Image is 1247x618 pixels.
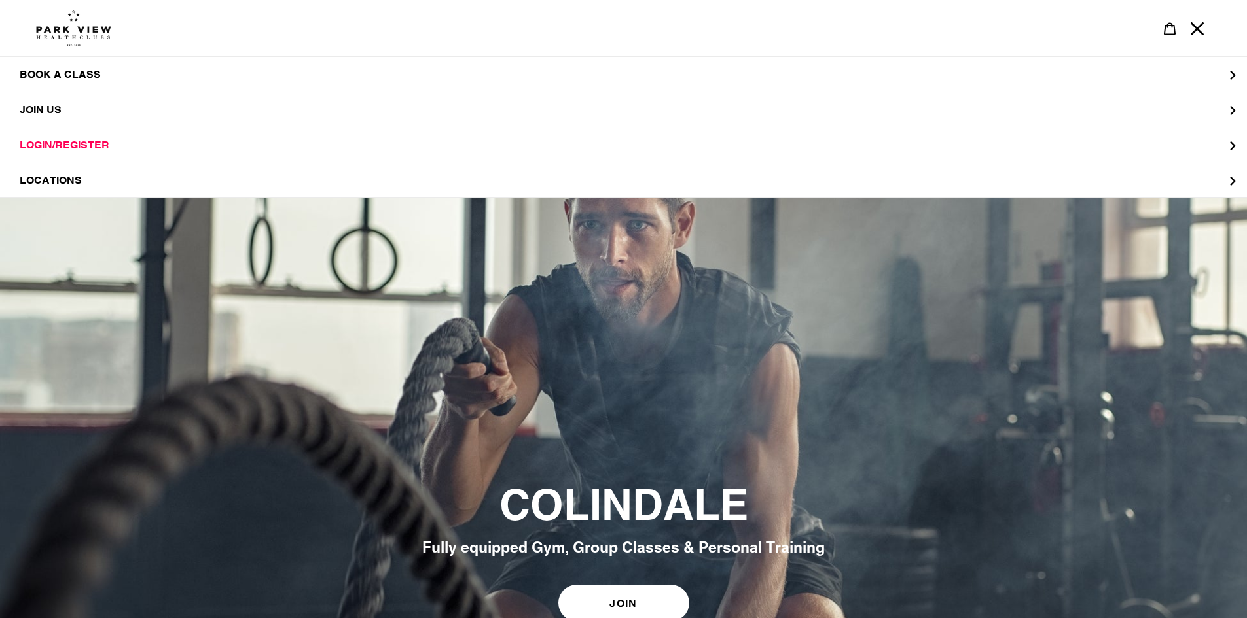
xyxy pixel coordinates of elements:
[20,68,101,81] span: BOOK A CLASS
[1184,14,1211,43] button: Menu
[20,103,62,116] span: JOIN US
[36,10,111,46] img: Park view health clubs is a gym near you.
[267,480,981,531] h2: COLINDALE
[20,174,82,186] span: LOCATIONS
[422,538,825,556] span: Fully equipped Gym, Group Classes & Personal Training
[20,139,109,152] span: LOGIN/REGISTER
